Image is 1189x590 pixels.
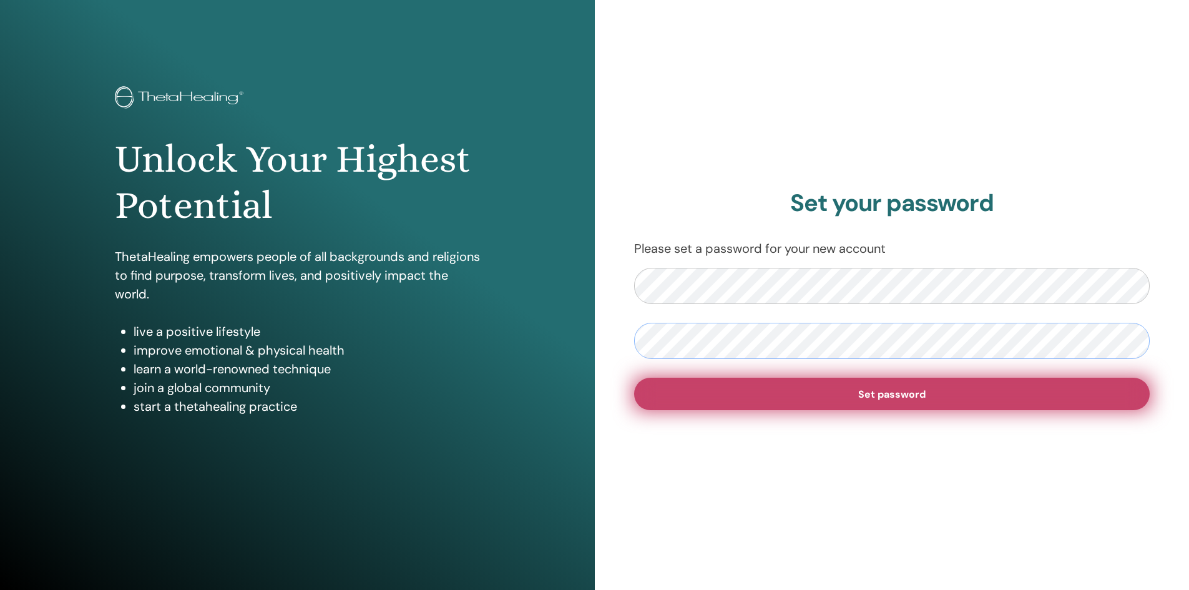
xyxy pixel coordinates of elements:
[134,397,480,416] li: start a thetahealing practice
[858,388,926,401] span: Set password
[115,247,480,303] p: ThetaHealing empowers people of all backgrounds and religions to find purpose, transform lives, a...
[134,360,480,378] li: learn a world-renowned technique
[134,322,480,341] li: live a positive lifestyle
[634,239,1150,258] p: Please set a password for your new account
[134,378,480,397] li: join a global community
[634,378,1150,410] button: Set password
[134,341,480,360] li: improve emotional & physical health
[634,189,1150,218] h2: Set your password
[115,136,480,229] h1: Unlock Your Highest Potential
